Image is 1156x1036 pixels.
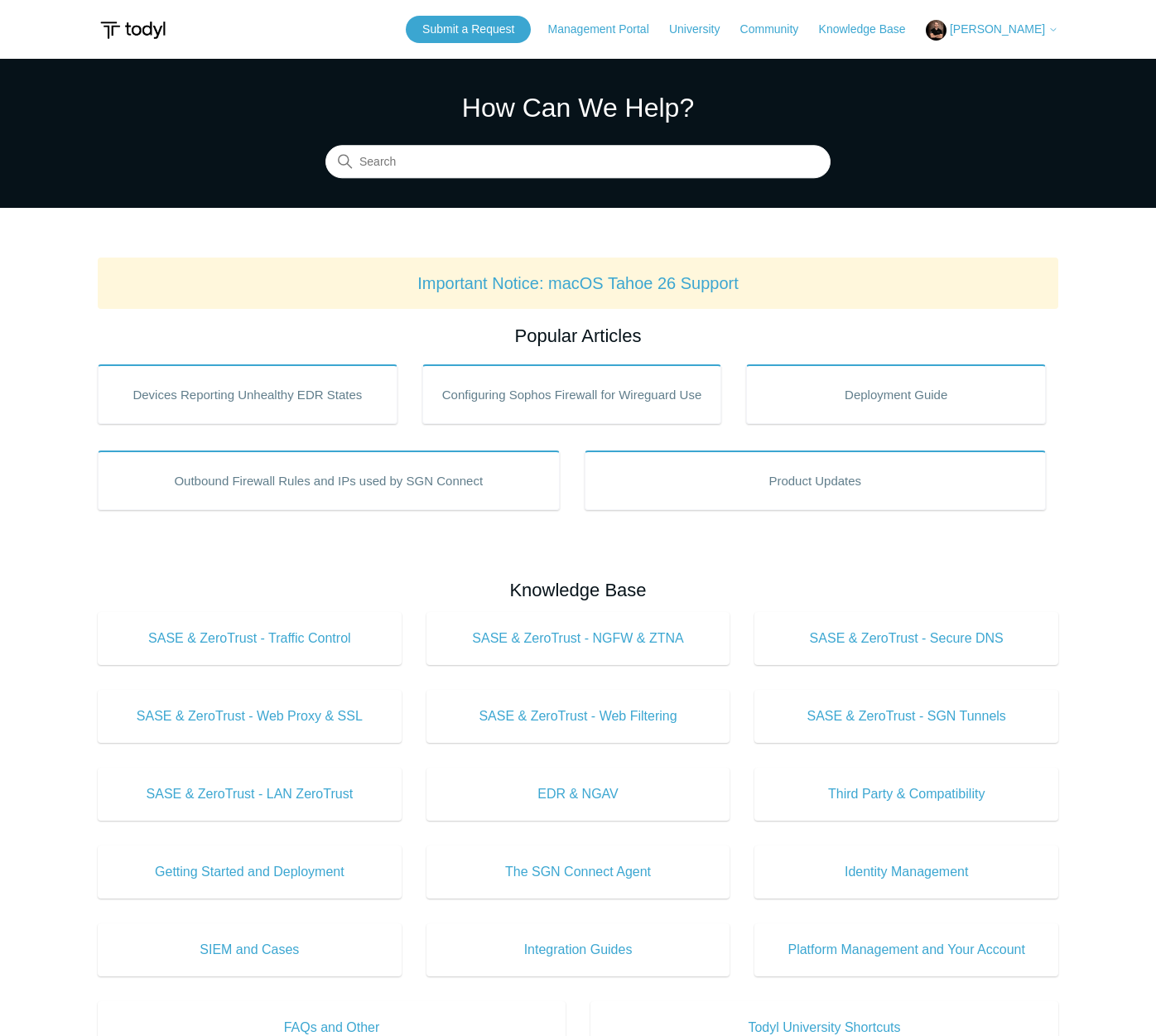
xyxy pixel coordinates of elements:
[819,21,922,38] a: Knowledge Base
[426,690,730,743] a: SASE & ZeroTrust - Web Filtering
[451,940,706,960] span: Integration Guides
[123,706,377,726] span: SASE & ZeroTrust - Web Proxy & SSL
[779,862,1033,882] span: Identity Management
[451,784,706,804] span: EDR & NGAV
[123,629,377,648] span: SASE & ZeroTrust - Traffic Control
[779,784,1033,804] span: Third Party & Compatibility
[98,612,402,665] a: SASE & ZeroTrust - Traffic Control
[98,923,402,976] a: SIEM and Cases
[98,451,560,510] a: Outbound Firewall Rules and IPs used by SGN Connect
[422,364,722,424] a: Configuring Sophos Firewall for Wireguard Use
[325,146,831,179] input: Search
[754,846,1058,899] a: Identity Management
[426,612,730,665] a: SASE & ZeroTrust - NGFW & ZTNA
[98,768,402,821] a: SASE & ZeroTrust - LAN ZeroTrust
[426,846,730,899] a: The SGN Connect Agent
[98,322,1058,349] h2: Popular Articles
[123,940,377,960] span: SIEM and Cases
[98,576,1058,604] h2: Knowledge Base
[98,364,397,424] a: Devices Reporting Unhealthy EDR States
[754,690,1058,743] a: SASE & ZeroTrust - SGN Tunnels
[98,846,402,899] a: Getting Started and Deployment
[451,862,706,882] span: The SGN Connect Agent
[669,21,736,38] a: University
[98,15,168,46] img: Todyl Support Center Help Center home page
[325,88,831,128] h1: How Can We Help?
[950,22,1045,36] span: [PERSON_NAME]
[123,862,377,882] span: Getting Started and Deployment
[417,274,739,292] a: Important Notice: macOS Tahoe 26 Support
[779,940,1033,960] span: Platform Management and Your Account
[779,629,1033,648] span: SASE & ZeroTrust - Secure DNS
[426,768,730,821] a: EDR & NGAV
[123,784,377,804] span: SASE & ZeroTrust - LAN ZeroTrust
[426,923,730,976] a: Integration Guides
[585,451,1047,510] a: Product Updates
[779,706,1033,726] span: SASE & ZeroTrust - SGN Tunnels
[451,629,706,648] span: SASE & ZeroTrust - NGFW & ZTNA
[754,768,1058,821] a: Third Party & Compatibility
[406,16,531,43] a: Submit a Request
[754,923,1058,976] a: Platform Management and Your Account
[746,364,1046,424] a: Deployment Guide
[740,21,816,38] a: Community
[548,21,666,38] a: Management Portal
[98,690,402,743] a: SASE & ZeroTrust - Web Proxy & SSL
[754,612,1058,665] a: SASE & ZeroTrust - Secure DNS
[926,20,1058,41] button: [PERSON_NAME]
[451,706,706,726] span: SASE & ZeroTrust - Web Filtering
